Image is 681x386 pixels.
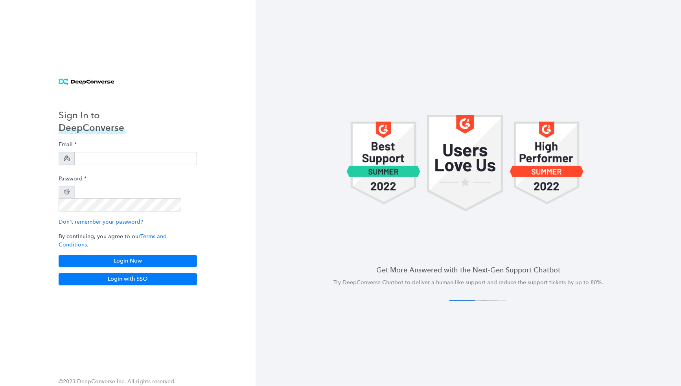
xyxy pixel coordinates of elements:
[59,378,176,385] span: ©2023 DeepConverse Inc. All rights reserved.
[59,219,143,225] a: Don't remember your password?
[59,232,197,249] p: By continuing, you agree to our .
[346,115,421,211] img: carousel 1
[59,233,167,248] a: Terms and Conditions
[510,115,584,211] img: carousel 1
[274,265,663,275] h4: Get More Answered with the Next-Gen Support Chatbot
[59,273,197,285] button: Login with SSO
[462,300,488,301] button: 2
[449,300,475,301] button: 1
[427,115,504,211] img: carousel 1
[59,121,125,134] h3: DeepConverse
[333,279,603,286] span: Try DeepConverse Chatbot to deliver a human-like support and reduce the support tickets by up to ...
[59,79,114,85] img: horizontal logo
[59,137,77,152] label: Email
[59,171,87,186] label: Password
[471,300,497,301] button: 3
[59,109,125,121] h3: Sign In to
[481,300,506,301] button: 4
[59,255,197,267] button: Login Now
